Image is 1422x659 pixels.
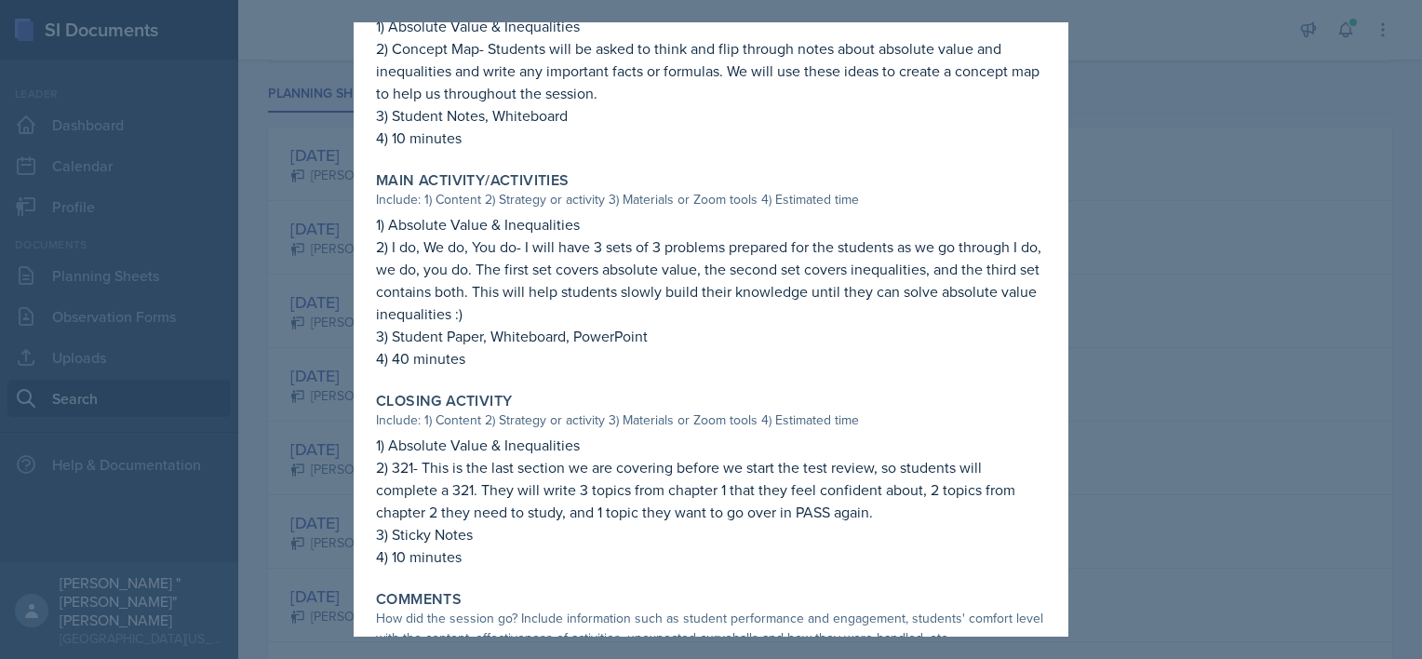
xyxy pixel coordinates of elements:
p: 4) 10 minutes [376,127,1046,149]
label: Closing Activity [376,392,512,410]
p: 2) Concept Map- Students will be asked to think and flip through notes about absolute value and i... [376,37,1046,104]
p: 3) Student Notes, Whiteboard [376,104,1046,127]
p: 1) Absolute Value & Inequalities [376,15,1046,37]
div: Include: 1) Content 2) Strategy or activity 3) Materials or Zoom tools 4) Estimated time [376,190,1046,209]
label: Main Activity/Activities [376,171,570,190]
div: Include: 1) Content 2) Strategy or activity 3) Materials or Zoom tools 4) Estimated time [376,410,1046,430]
p: 2) I do, We do, You do- I will have 3 sets of 3 problems prepared for the students as we go throu... [376,235,1046,325]
p: 3) Student Paper, Whiteboard, PowerPoint [376,325,1046,347]
p: 1) Absolute Value & Inequalities [376,213,1046,235]
p: 3) Sticky Notes [376,523,1046,545]
p: 4) 40 minutes [376,347,1046,370]
label: Comments [376,590,462,609]
p: 2) 321- This is the last section we are covering before we start the test review, so students wil... [376,456,1046,523]
div: How did the session go? Include information such as student performance and engagement, students'... [376,609,1046,648]
p: 4) 10 minutes [376,545,1046,568]
p: 1) Absolute Value & Inequalities [376,434,1046,456]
